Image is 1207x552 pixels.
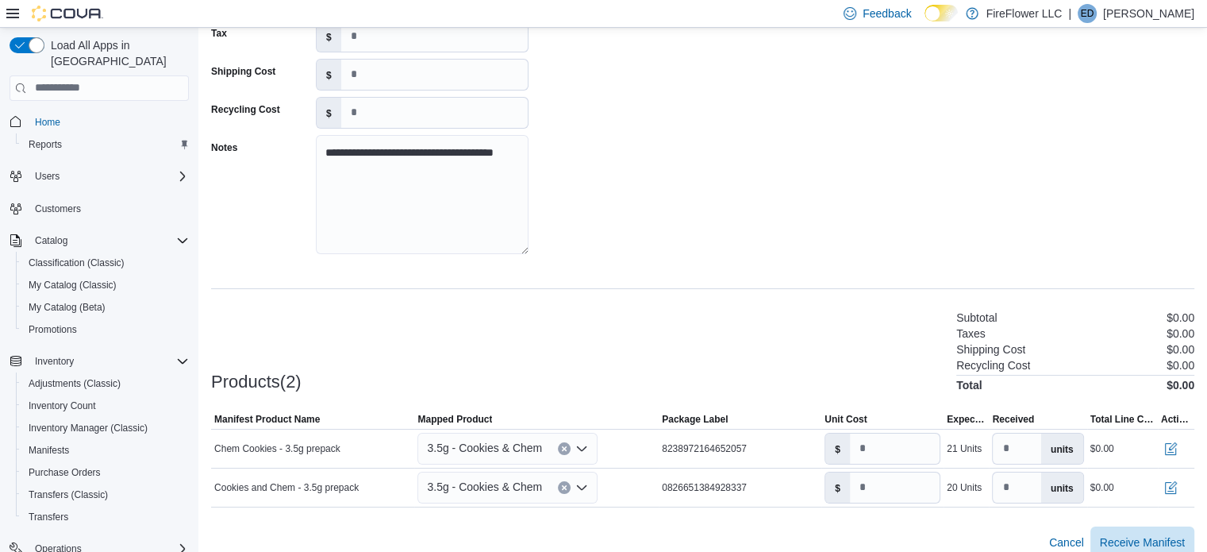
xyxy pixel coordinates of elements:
button: Catalog [3,230,195,252]
label: $ [317,21,341,52]
label: $ [317,98,341,128]
span: 8238972164652057 [662,442,747,455]
input: Dark Mode [924,5,958,21]
button: Open list of options [575,481,588,494]
label: units [1041,434,1083,464]
span: Manifests [29,444,69,457]
p: [PERSON_NAME] [1103,4,1194,23]
span: My Catalog (Classic) [29,279,117,291]
span: Inventory Count [22,396,189,415]
h6: Recycling Cost [956,359,1030,372]
button: Inventory Count [16,395,195,417]
span: Classification (Classic) [22,253,189,272]
a: Purchase Orders [22,463,107,482]
span: Users [35,170,60,183]
span: Catalog [35,234,67,247]
button: Transfers (Classic) [16,484,195,506]
p: $0.00 [1167,311,1194,324]
button: My Catalog (Classic) [16,274,195,296]
span: Inventory Manager (Classic) [29,422,148,434]
span: Purchase Orders [22,463,189,482]
span: Load All Apps in [GEOGRAPHIC_DATA] [44,37,189,69]
span: 3.5g - Cookies & Chem [427,477,542,496]
div: $0.00 [1090,442,1114,455]
span: Purchase Orders [29,466,101,479]
span: Promotions [29,323,77,336]
span: Inventory [35,355,74,368]
span: Inventory Manager (Classic) [22,419,189,438]
div: $0.00 [1090,481,1114,494]
a: Home [29,113,67,132]
label: Shipping Cost [211,65,275,78]
span: Reports [29,138,62,151]
span: Cancel [1049,535,1084,550]
p: $0.00 [1167,343,1194,356]
button: Reports [16,133,195,156]
button: Customers [3,197,195,220]
button: Inventory [3,350,195,373]
span: Adjustments (Classic) [22,374,189,393]
span: Transfers [29,511,68,523]
span: Classification (Classic) [29,257,125,269]
p: | [1068,4,1071,23]
a: Classification (Classic) [22,253,131,272]
span: Inventory [29,352,189,371]
span: Received [992,413,1034,426]
a: Inventory Count [22,396,102,415]
button: Classification (Classic) [16,252,195,274]
span: Catalog [29,231,189,250]
label: $ [317,60,341,90]
a: My Catalog (Beta) [22,298,112,317]
button: Home [3,110,195,133]
h6: Shipping Cost [956,343,1025,356]
button: Inventory [29,352,80,371]
div: 20 Units [947,481,982,494]
a: Reports [22,135,68,154]
a: Adjustments (Classic) [22,374,127,393]
img: Cova [32,6,103,21]
span: Receive Manifest [1100,535,1185,550]
span: My Catalog (Beta) [22,298,189,317]
button: My Catalog (Beta) [16,296,195,318]
span: Home [29,112,189,132]
h6: Taxes [956,327,986,340]
label: units [1041,473,1083,503]
a: Promotions [22,320,83,339]
span: 0826651384928337 [662,481,747,494]
a: Manifests [22,441,75,460]
h6: Subtotal [956,311,997,324]
label: Notes [211,141,237,154]
a: Inventory Manager (Classic) [22,419,154,438]
button: Open list of options [575,442,588,455]
div: 21 Units [947,442,982,455]
button: Clear input [558,481,571,494]
a: Transfers (Classic) [22,485,114,504]
span: My Catalog (Classic) [22,276,189,295]
button: Adjustments (Classic) [16,373,195,395]
button: Purchase Orders [16,461,195,484]
span: Manifests [22,441,189,460]
span: Customers [35,203,81,215]
span: 3.5g - Cookies & Chem [427,438,542,457]
div: Emily Deboo [1078,4,1097,23]
label: $ [825,434,850,464]
span: Users [29,167,189,186]
span: Manifest Product Name [214,413,320,426]
button: Users [29,167,66,186]
h3: Products(2) [211,373,302,392]
span: Customers [29,199,189,218]
span: Cookies and Chem - 3.5g prepack [214,481,359,494]
button: Promotions [16,318,195,341]
span: Expected [947,413,986,426]
span: Promotions [22,320,189,339]
button: Transfers [16,506,195,528]
span: ED [1081,4,1094,23]
a: My Catalog (Classic) [22,276,123,295]
p: $0.00 [1167,359,1194,372]
a: Customers [29,199,87,218]
span: My Catalog (Beta) [29,301,106,314]
span: Unit Cost [825,413,867,426]
span: Feedback [863,6,911,21]
span: Transfers (Classic) [29,488,108,501]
